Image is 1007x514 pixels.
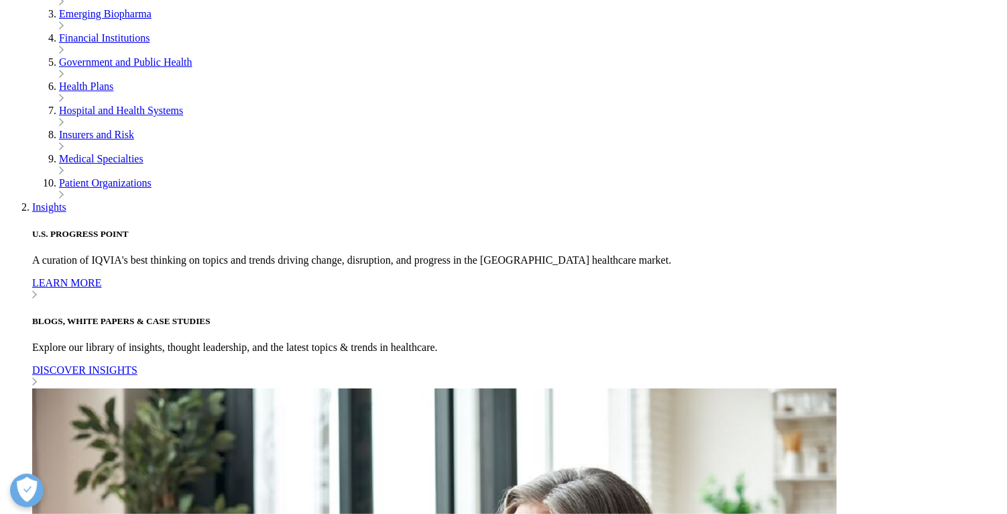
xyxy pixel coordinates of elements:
[59,177,152,189] a: Patient Organizations
[32,229,1002,240] h5: U.S. PROGRESS POINT
[32,364,1002,389] a: DISCOVER INSIGHTS
[32,316,1002,327] h5: BLOGS, WHITE PAPERS & CASE STUDIES
[59,105,183,116] a: Hospital and Health Systems
[59,8,152,19] a: Emerging Biopharma
[59,129,134,140] a: Insurers and Risk
[10,474,44,507] button: Open Preferences
[32,254,1002,266] p: A curation of IQVIA's best thinking on topics and trends driving change, disruption, and progress...
[32,277,1002,301] a: LEARN MORE
[59,81,113,92] a: Health Plans
[32,201,66,213] a: Insights
[59,32,150,44] a: Financial Institutions
[59,153,143,164] a: Medical Specialties
[32,342,1002,354] p: Explore our library of insights, thought leadership, and the latest topics & trends in healthcare.
[59,56,192,68] a: Government and Public Health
